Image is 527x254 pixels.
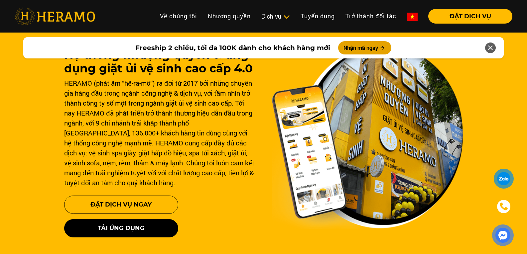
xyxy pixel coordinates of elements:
[407,13,418,21] img: vn-flag.png
[295,9,340,23] a: Tuyển dụng
[272,45,463,229] img: banner
[338,41,391,54] button: Nhận mã ngay
[340,9,402,23] a: Trở thành đối tác
[64,196,178,214] button: Đặt Dịch Vụ Ngay
[261,12,290,21] div: Dịch vụ
[135,43,330,53] span: Freeship 2 chiều, tối đa 100K dành cho khách hàng mới
[64,219,178,237] button: Tải ứng dụng
[202,9,256,23] a: Nhượng quyền
[64,78,256,188] div: HERAMO (phát âm “hê-ra-mô”) ra đời từ 2017 bởi những chuyên gia hàng đầu trong ngành công nghệ & ...
[15,8,95,25] img: heramo-logo.png
[423,13,512,19] a: ĐẶT DỊCH VỤ
[283,14,290,20] img: subToggleIcon
[495,198,513,215] a: phone-icon
[428,9,512,24] button: ĐẶT DỊCH VỤ
[155,9,202,23] a: Về chúng tôi
[64,48,256,75] h1: Hệ thống nhượng quyền & ứng dụng giặt ủi vệ sinh cao cấp 4.0
[499,202,508,211] img: phone-icon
